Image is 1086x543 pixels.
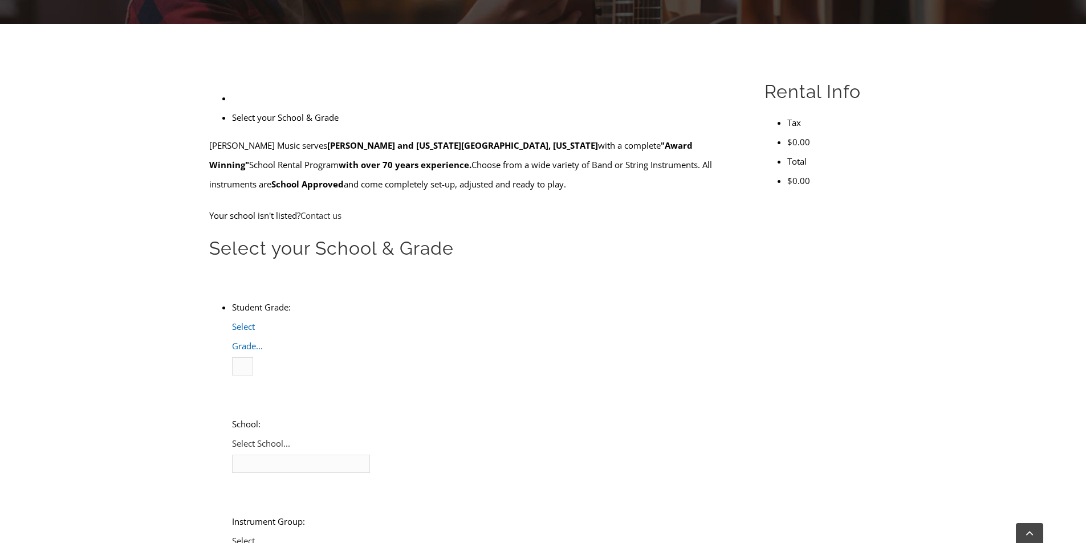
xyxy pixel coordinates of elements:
strong: with over 70 years experience. [339,159,471,170]
a: Contact us [300,210,341,221]
strong: [PERSON_NAME] and [US_STATE][GEOGRAPHIC_DATA], [US_STATE] [327,140,598,151]
span: Select School... [232,438,290,449]
li: Total [787,152,877,171]
span: Select Grade... [232,321,263,352]
p: Your school isn't listed? [209,206,738,225]
li: Tax [787,113,877,132]
li: $0.00 [787,132,877,152]
li: Select your School & Grade [232,108,738,127]
label: Student Grade: [232,301,291,313]
strong: School Approved [271,178,344,190]
h2: Select your School & Grade [209,236,738,260]
h2: Rental Info [764,80,877,104]
p: [PERSON_NAME] Music serves with a complete School Rental Program Choose from a wide variety of Ba... [209,136,738,194]
label: School: [232,418,261,430]
li: $0.00 [787,171,877,190]
label: Instrument Group: [232,516,305,527]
